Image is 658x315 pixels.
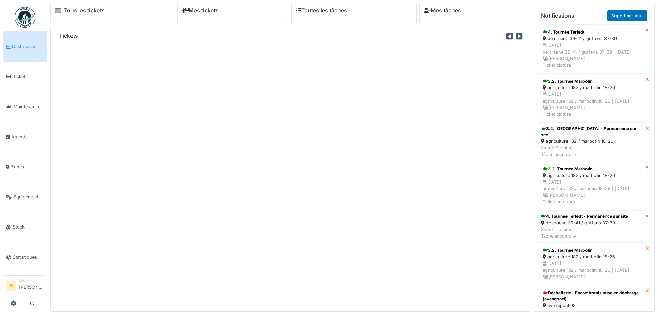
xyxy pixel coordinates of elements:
a: Stock [3,212,47,242]
div: [DATE] agriculture 182 / marbotin 18-26 | [DATE] [PERSON_NAME] Ticket clotûré [543,91,641,118]
a: Tous les tickets [64,7,105,14]
div: [DATE] de craene 39-41 / guffens 37-39 | [DATE] [PERSON_NAME] Ticket clotûré [543,42,641,68]
div: 3.2. [GEOGRAPHIC_DATA] - Permanence sur site [541,126,643,138]
a: Mes tâches [424,7,461,14]
a: Supprimer tout [607,10,647,21]
a: Statistiques [3,242,47,272]
div: de craene 39-41 / guffens 37-39 [541,220,628,226]
a: 4. Tournée Terledt de craene 39-41 / guffens 37-39 [DATE]de craene 39-41 / guffens 37-39 | [DATE]... [538,24,646,73]
a: Mes tickets [182,7,219,14]
div: Statut: Terminé Tâche accomplie [541,226,628,239]
div: Manager [19,278,44,284]
div: [DATE] agriculture 182 / marbotin 18-26 | [DATE] [PERSON_NAME] [543,260,641,280]
span: Statistiques [13,254,44,260]
div: agriculture 182 / marbotin 18-26 [543,84,641,91]
div: agriculture 182 / marbotin 18-26 [543,253,641,260]
a: Agenda [3,122,47,152]
div: Statut: Terminé Tâche accomplie [541,145,643,158]
a: JS Manager[PERSON_NAME] [6,278,44,295]
a: 3.2. [GEOGRAPHIC_DATA] - Permanence sur site agriculture 182 / marbotin 18-26 Statut: TerminéTâch... [538,122,646,161]
a: Équipements [3,182,47,212]
div: 3.2. Tournée Marbotin [543,166,641,172]
div: evenepoel 98 [543,302,641,309]
a: Zones [3,152,47,182]
div: 4. Tournée Terledt - Permanence sur site [541,213,628,220]
span: Dashboard [12,43,44,50]
div: 3.2. Tournée Marbotin [543,247,641,253]
li: JS [6,281,16,291]
img: Badge_color-CXgf-gQk.svg [15,7,35,28]
div: 4. Tournée Terledt [543,29,641,35]
span: Zones [11,164,44,170]
div: [DATE] agriculture 182 / marbotin 18-26 | [DATE] [PERSON_NAME] Ticket en cours [543,179,641,205]
a: Tickets [3,62,47,92]
span: Agenda [11,133,44,140]
div: Déchetterie - Encombrants mise en décharge (evenepoel) [543,290,641,302]
span: Stock [13,224,44,230]
a: 3.2. Tournée Marbotin agriculture 182 / marbotin 18-26 [DATE]agriculture 182 / marbotin 18-26 | [... [538,73,646,122]
span: Tickets [13,73,44,80]
span: Maintenance [13,103,44,110]
h6: Tickets [59,33,78,39]
li: [PERSON_NAME] [19,278,44,293]
div: de craene 39-41 / guffens 37-39 [543,35,641,42]
span: Équipements [13,194,44,200]
div: agriculture 182 / marbotin 18-26 [543,172,641,179]
a: 4. Tournée Terledt - Permanence sur site de craene 39-41 / guffens 37-39 Statut: TerminéTâche acc... [538,210,646,243]
div: agriculture 182 / marbotin 18-26 [541,138,643,145]
a: Dashboard [3,31,47,62]
a: Maintenance [3,92,47,122]
h6: Notifications [541,12,574,19]
a: 3.2. Tournée Marbotin agriculture 182 / marbotin 18-26 [DATE]agriculture 182 / marbotin 18-26 | [... [538,161,646,210]
div: 3.2. Tournée Marbotin [543,78,641,84]
a: 3.2. Tournée Marbotin agriculture 182 / marbotin 18-26 [DATE]agriculture 182 / marbotin 18-26 | [... [538,242,646,285]
a: Toutes les tâches [296,7,347,14]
